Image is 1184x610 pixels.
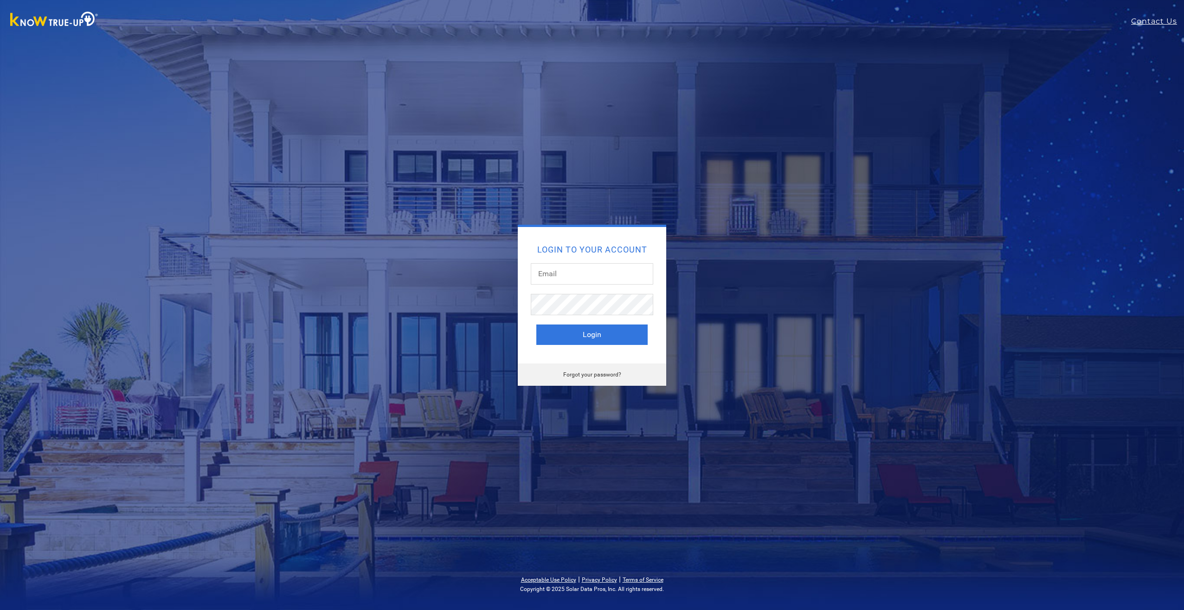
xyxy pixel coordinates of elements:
a: Privacy Policy [582,577,617,583]
img: Know True-Up [6,10,103,31]
a: Terms of Service [623,577,663,583]
span: | [619,575,621,584]
a: Acceptable Use Policy [521,577,576,583]
input: Email [531,263,653,285]
a: Contact Us [1131,16,1184,27]
span: | [578,575,580,584]
button: Login [536,324,648,345]
a: Forgot your password? [563,371,621,378]
h2: Login to your account [536,246,648,254]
